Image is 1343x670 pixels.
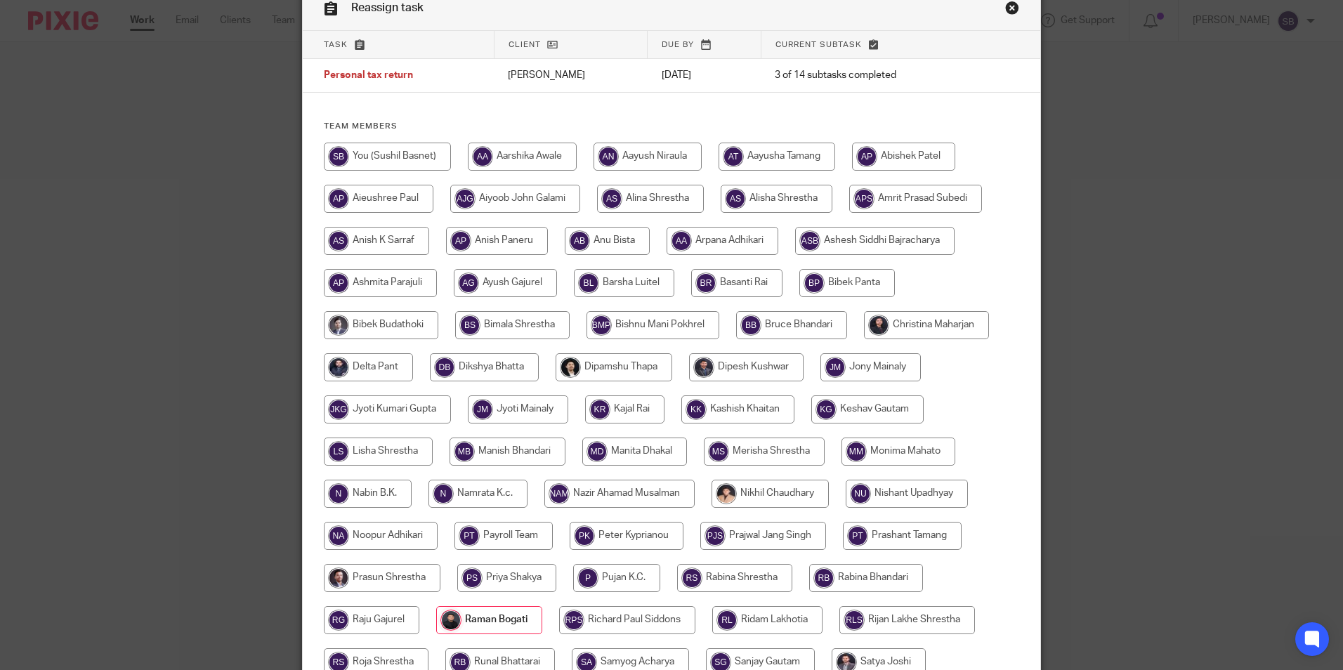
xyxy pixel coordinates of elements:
[324,71,413,81] span: Personal tax return
[761,59,978,93] td: 3 of 14 subtasks completed
[508,68,633,82] p: [PERSON_NAME]
[324,121,1019,132] h4: Team members
[351,2,424,13] span: Reassign task
[662,68,747,82] p: [DATE]
[1005,1,1019,20] a: Close this dialog window
[324,41,348,48] span: Task
[775,41,862,48] span: Current subtask
[509,41,541,48] span: Client
[662,41,694,48] span: Due by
